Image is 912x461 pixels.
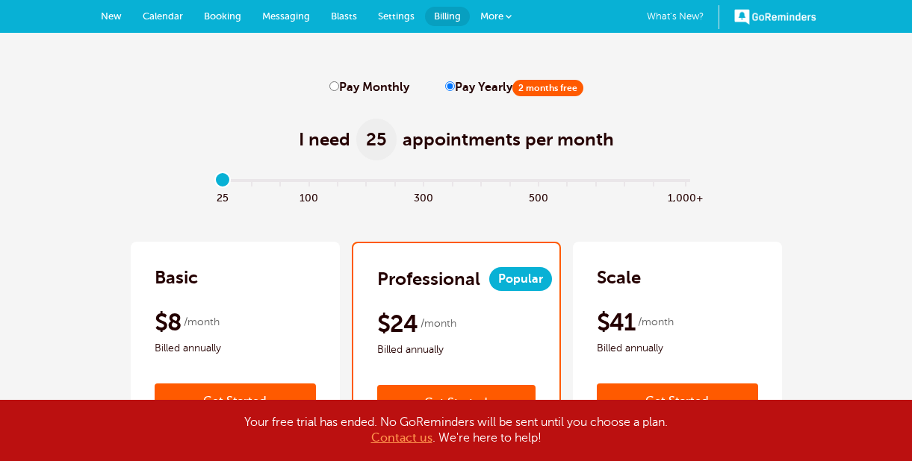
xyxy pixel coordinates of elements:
span: New [101,10,122,22]
span: 1,000+ [668,188,704,205]
span: Booking [204,10,241,22]
label: Pay Yearly [445,81,583,95]
span: 500 [524,188,553,205]
label: Pay Monthly [329,81,409,95]
h2: Professional [377,267,480,291]
span: $24 [377,309,418,339]
input: Pay Yearly2 months free [445,81,455,91]
span: More [480,10,503,22]
span: 25 [356,119,397,160]
span: /month [184,313,220,331]
span: 300 [409,188,438,205]
a: Get Started [155,383,316,419]
a: What's New? [647,5,719,29]
span: Billed annually [597,339,758,357]
a: Get Started [377,385,536,421]
span: Calendar [143,10,183,22]
span: Blasts [331,10,357,22]
div: Your free trial has ended. No GoReminders will be sent until you choose a plan. . We're here to h... [83,415,830,446]
span: $41 [597,307,636,337]
span: 2 months free [512,80,583,96]
span: Popular [489,267,552,291]
span: I need [299,128,350,151]
span: Billed annually [155,339,316,357]
span: 25 [208,188,237,205]
a: Contact us [371,431,432,445]
span: /month [421,315,456,333]
a: Get Started [597,383,758,419]
span: Billed annually [377,341,536,359]
a: Billing [425,7,470,26]
span: Billing [434,10,461,22]
input: Pay Monthly [329,81,339,91]
span: $8 [155,307,182,337]
span: 100 [294,188,323,205]
h2: Basic [155,266,198,289]
h2: Scale [597,266,641,289]
span: appointments per month [403,128,614,151]
span: /month [638,313,674,331]
span: Settings [378,10,415,22]
span: Messaging [262,10,310,22]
